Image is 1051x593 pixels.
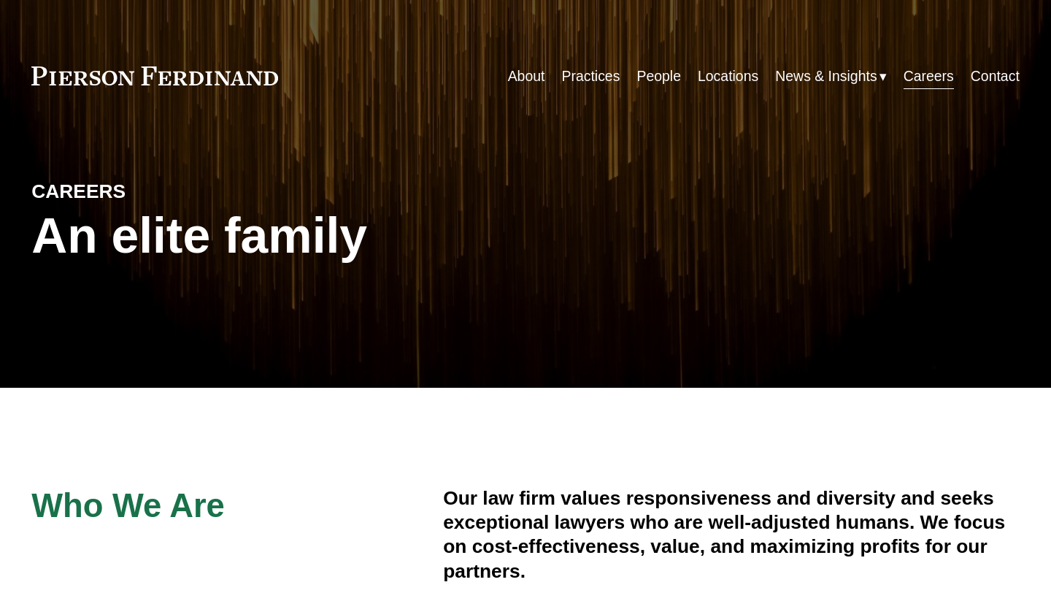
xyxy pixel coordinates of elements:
[31,180,278,204] h4: CAREERS
[508,62,545,91] a: About
[31,487,225,524] span: Who We Are
[698,62,758,91] a: Locations
[561,62,620,91] a: Practices
[443,486,1020,584] h4: Our law firm values responsiveness and diversity and seeks exceptional lawyers who are well-adjus...
[904,62,954,91] a: Careers
[775,62,886,91] a: folder dropdown
[971,62,1020,91] a: Contact
[775,64,877,89] span: News & Insights
[31,207,525,264] h1: An elite family
[636,62,681,91] a: People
